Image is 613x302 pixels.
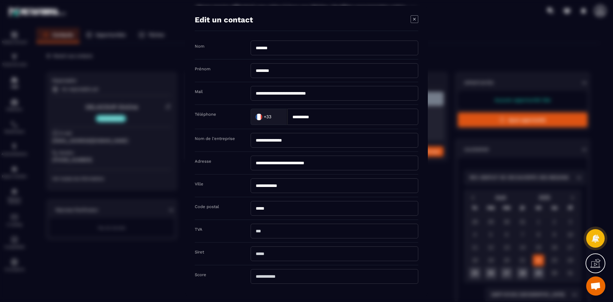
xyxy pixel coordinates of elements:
label: Nom [195,43,204,48]
span: +33 [264,113,271,120]
label: Score [195,272,206,277]
label: Ville [195,181,203,186]
label: Code postal [195,204,219,209]
input: Search for option [273,112,281,121]
div: Search for option [251,108,287,125]
label: Nom de l'entreprise [195,136,235,141]
label: Mail [195,89,203,94]
a: Ouvrir le chat [586,276,605,296]
label: Téléphone [195,112,216,116]
label: TVA [195,227,202,231]
h4: Edit un contact [195,15,253,24]
img: Country Flag [253,110,265,123]
label: Adresse [195,159,211,163]
label: Siret [195,249,204,254]
label: Prénom [195,66,210,71]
